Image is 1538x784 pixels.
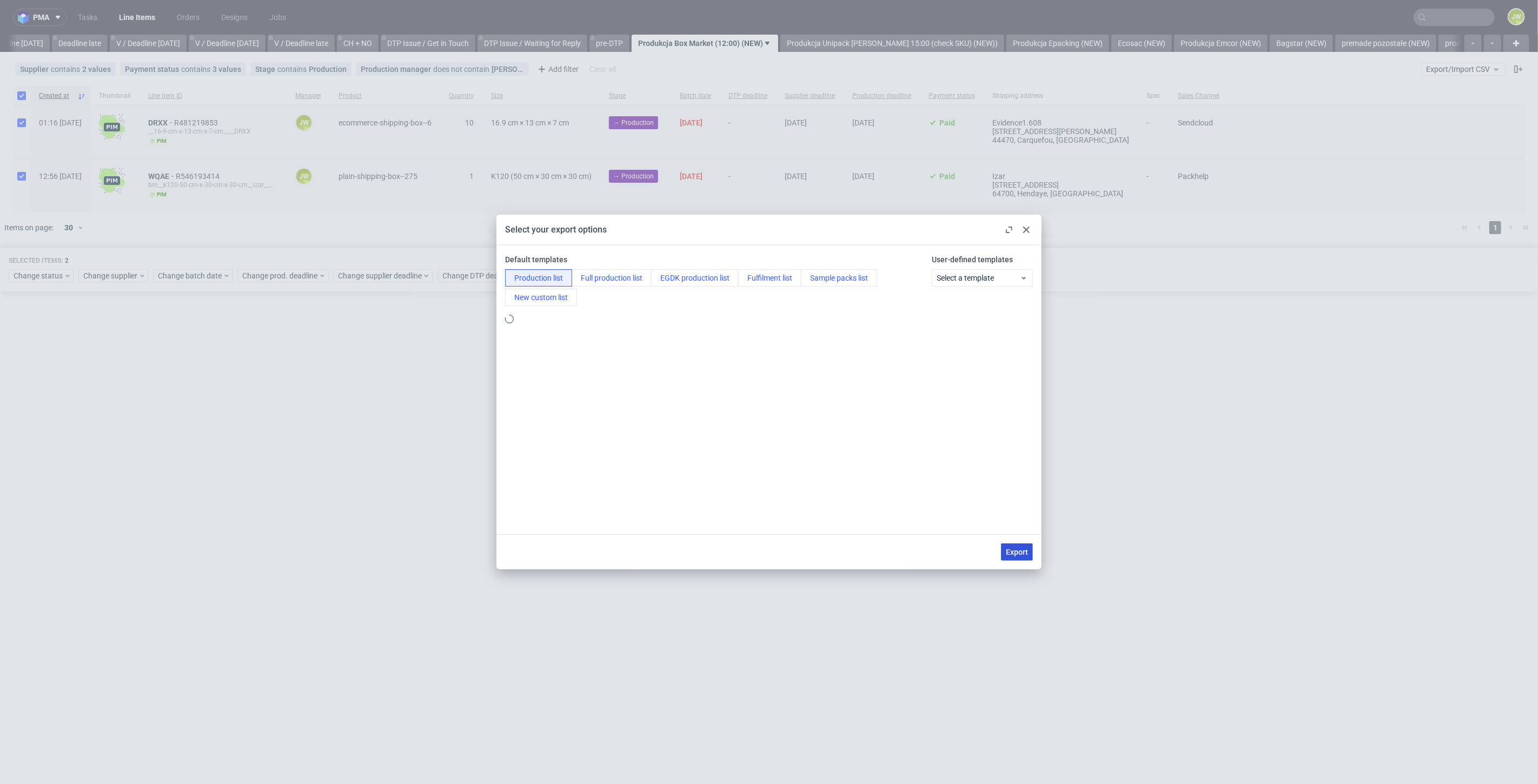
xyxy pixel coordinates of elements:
[738,269,801,287] button: Fulfilment list
[651,269,739,287] button: EGDK production list
[937,273,1020,283] span: Select a template
[801,269,877,287] button: Sample packs list
[505,289,577,306] button: New custom list
[932,255,1013,264] span: User-defined templates
[505,255,567,264] span: Default templates
[572,269,652,287] button: Full production list
[505,269,572,287] button: Production list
